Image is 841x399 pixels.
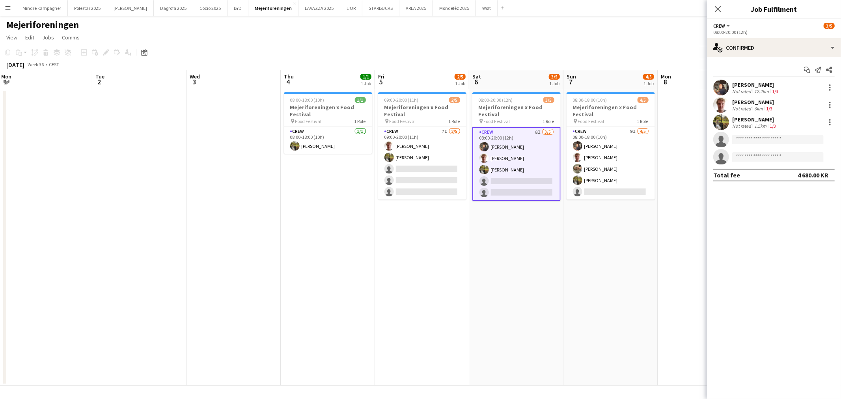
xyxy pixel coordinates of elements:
app-card-role: Crew9I4/508:00-18:00 (10h)[PERSON_NAME][PERSON_NAME][PERSON_NAME][PERSON_NAME] [567,127,655,199]
span: 3/5 [824,23,835,29]
div: Not rated [732,106,753,112]
span: 2/5 [449,97,460,103]
div: [PERSON_NAME] [732,116,778,123]
span: Mon [1,73,11,80]
span: 4/5 [638,97,649,103]
span: 4 [283,77,294,86]
span: Crew [713,23,725,29]
a: Jobs [39,32,57,43]
h3: Mejeriforeningen x Food Festival [284,104,372,118]
app-job-card: 08:00-20:00 (12h)3/5Mejeriforeningen x Food Festival Food Festival1 RoleCrew8I3/508:00-20:00 (12h... [472,92,561,201]
span: 1 Role [354,118,366,124]
span: Wed [190,73,200,80]
button: LAVAZZA 2025 [298,0,340,16]
button: Wolt [476,0,498,16]
span: Food Festival [295,118,322,124]
span: Tue [95,73,104,80]
span: Edit [25,34,34,41]
div: Not rated [732,88,753,94]
span: 2 [94,77,104,86]
div: CEST [49,62,59,67]
span: 08:00-18:00 (10h) [290,97,324,103]
h3: Job Fulfilment [707,4,841,14]
button: [PERSON_NAME] [107,0,154,16]
span: 1 Role [449,118,460,124]
div: Not rated [732,123,753,129]
span: 4/5 [643,74,654,80]
span: 3/5 [543,97,554,103]
div: 6km [753,106,765,112]
div: 4 680.00 KR [798,171,828,179]
button: L'OR [340,0,362,16]
button: Dagrofa 2025 [154,0,193,16]
div: 1.5km [753,123,768,129]
app-job-card: 09:00-20:00 (11h)2/5Mejeriforeningen x Food Festival Food Festival1 RoleCrew7I2/509:00-20:00 (11h... [378,92,466,199]
span: 7 [565,77,576,86]
h3: Mejeriforeningen x Food Festival [472,104,561,118]
span: Week 36 [26,62,46,67]
button: Polestar 2025 [68,0,107,16]
span: Fri [378,73,384,80]
span: 3/5 [549,74,560,80]
span: Sun [567,73,576,80]
span: View [6,34,17,41]
button: ARLA 2025 [399,0,433,16]
div: Confirmed [707,38,841,57]
h3: Mejeriforeningen x Food Festival [378,104,466,118]
span: Food Festival [484,118,510,124]
h1: Mejeriforeningen [6,19,79,31]
button: Mondeléz 2025 [433,0,476,16]
span: Jobs [42,34,54,41]
span: 6 [471,77,481,86]
h3: Mejeriforeningen x Food Festival [567,104,655,118]
div: 1 Job [549,80,559,86]
app-job-card: 08:00-18:00 (10h)4/5Mejeriforeningen x Food Festival Food Festival1 RoleCrew9I4/508:00-18:00 (10h... [567,92,655,199]
app-card-role: Crew8I3/508:00-20:00 (12h)[PERSON_NAME][PERSON_NAME][PERSON_NAME] [472,127,561,201]
span: 08:00-20:00 (12h) [479,97,513,103]
button: BYD [227,0,248,16]
app-job-card: 08:00-18:00 (10h)1/1Mejeriforeningen x Food Festival Food Festival1 RoleCrew1/108:00-18:00 (10h)[... [284,92,372,154]
app-skills-label: 1/3 [770,123,776,129]
button: Crew [713,23,731,29]
div: 12.2km [753,88,770,94]
span: 2/5 [455,74,466,80]
app-skills-label: 1/3 [766,106,772,112]
div: [PERSON_NAME] [732,81,780,88]
app-skills-label: 1/3 [772,88,778,94]
span: 09:00-20:00 (11h) [384,97,419,103]
span: 1/1 [355,97,366,103]
span: 08:00-18:00 (10h) [573,97,607,103]
span: 8 [660,77,671,86]
div: 08:00-20:00 (12h) [713,29,835,35]
span: Comms [62,34,80,41]
span: 3 [188,77,200,86]
a: Edit [22,32,37,43]
app-card-role: Crew7I2/509:00-20:00 (11h)[PERSON_NAME][PERSON_NAME] [378,127,466,199]
span: Mon [661,73,671,80]
button: Cocio 2025 [193,0,227,16]
div: [DATE] [6,61,24,69]
a: Comms [59,32,83,43]
div: 1 Job [643,80,654,86]
app-card-role: Crew1/108:00-18:00 (10h)[PERSON_NAME] [284,127,372,154]
div: 1 Job [455,80,465,86]
span: Food Festival [578,118,604,124]
div: 1 Job [361,80,371,86]
span: 5 [377,77,384,86]
a: View [3,32,21,43]
span: 1/1 [360,74,371,80]
div: [PERSON_NAME] [732,99,774,106]
span: 1 Role [637,118,649,124]
div: Total fee [713,171,740,179]
button: STARBUCKS [362,0,399,16]
span: Thu [284,73,294,80]
button: Mejeriforeningen [248,0,298,16]
span: Food Festival [390,118,416,124]
span: Sat [472,73,481,80]
span: 1 Role [543,118,554,124]
button: Mindre kampagner [16,0,68,16]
